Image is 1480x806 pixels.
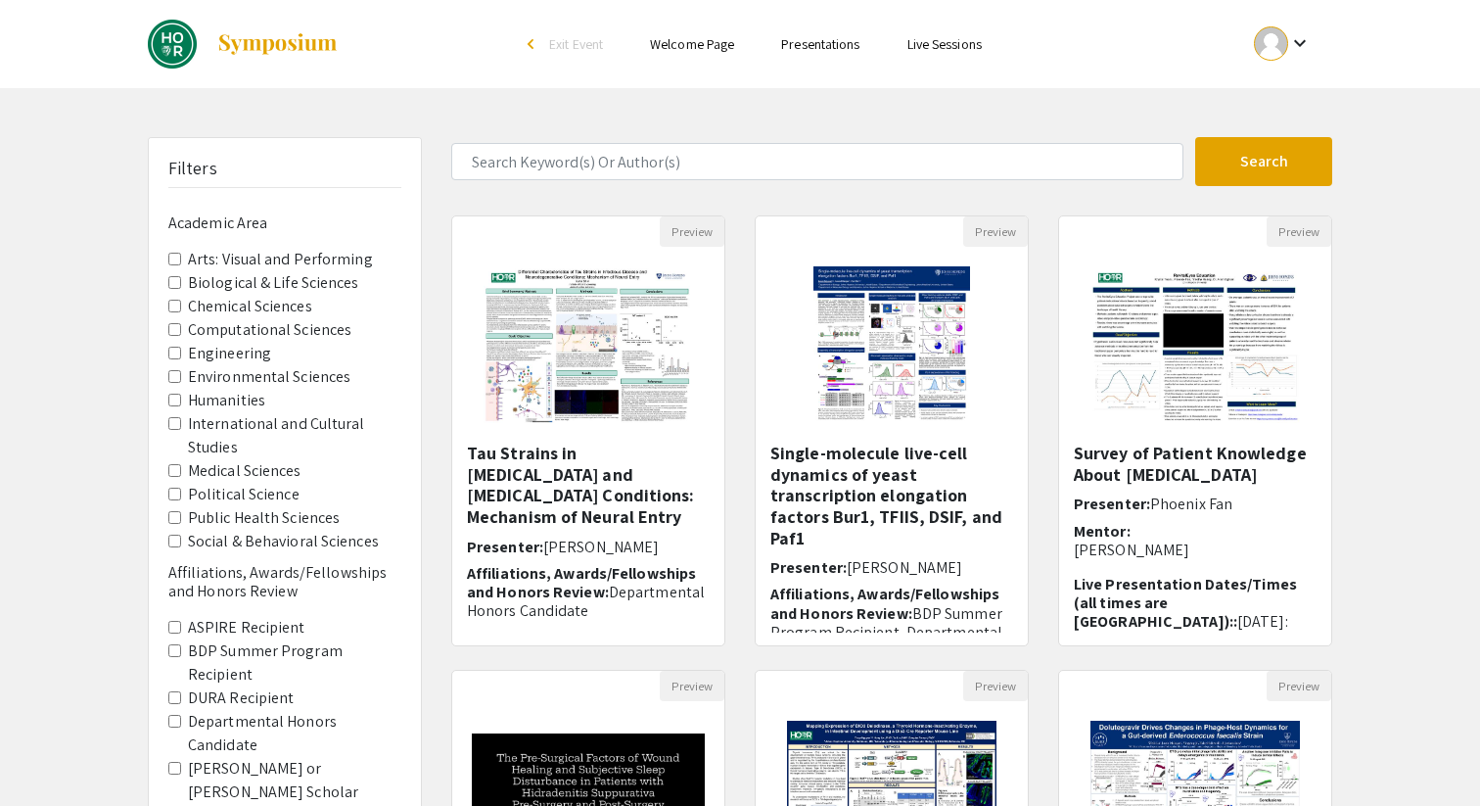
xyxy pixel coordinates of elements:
[188,295,312,318] label: Chemical Sciences
[1074,611,1288,650] span: [DATE]: 4pm-5pm, [DATE]: 9am-10am
[1288,31,1312,55] mat-icon: Expand account dropdown
[543,537,659,557] span: [PERSON_NAME]
[1233,22,1332,66] button: Expand account dropdown
[467,627,524,647] span: Mentor:
[216,32,339,56] img: Symposium by ForagerOne
[1195,137,1332,186] button: Search
[660,671,724,701] button: Preview
[148,20,197,69] img: DREAMS Spring 2025
[188,365,350,389] label: Environmental Sciences
[188,389,265,412] label: Humanities
[549,35,603,53] span: Exit Event
[781,35,859,53] a: Presentations
[188,318,351,342] label: Computational Sciences
[467,443,710,527] h5: Tau Strains in [MEDICAL_DATA] and [MEDICAL_DATA] Conditions: Mechanism of Neural Entry
[528,38,539,50] div: arrow_back_ios
[770,558,1013,577] h6: Presenter:
[770,584,999,623] span: Affiliations, Awards/Fellowships and Honors Review:
[1074,443,1317,485] h5: Survey of Patient Knowledge About [MEDICAL_DATA]
[467,538,710,556] h6: Presenter:
[464,247,712,443] img: <p><span style="color: black;">Tau Strains in Infectious Disease and Neurodegenerative Conditions...
[1074,541,1317,559] p: [PERSON_NAME]
[188,530,379,553] label: Social & Behavioral Sciences
[168,213,401,232] h6: Academic Area
[188,483,300,506] label: Political Science
[188,506,340,530] label: Public Health Sciences
[963,216,1028,247] button: Preview
[755,215,1029,646] div: Open Presentation <p>Single-molecule live-cell dynamics of yeast transcription elongation factors...
[188,248,373,271] label: Arts: Visual and Performing
[15,718,83,791] iframe: Chat
[188,271,359,295] label: Biological & Life Sciences
[188,710,401,757] label: Departmental Honors Candidate
[188,412,401,459] label: International and Cultural Studies
[650,35,734,53] a: Welcome Page
[188,459,301,483] label: Medical Sciences
[451,215,725,646] div: Open Presentation <p><span style="color: black;">Tau Strains in Infectious Disease and Neurodegen...
[770,443,1013,548] h5: Single-molecule live-cell dynamics of yeast transcription elongation factors Bur1, TFIIS, DSIF, a...
[188,757,401,804] label: [PERSON_NAME] or [PERSON_NAME] Scholar
[1074,521,1131,542] span: Mentor:
[1267,216,1331,247] button: Preview
[1267,671,1331,701] button: Preview
[660,216,724,247] button: Preview
[467,563,696,602] span: Affiliations, Awards/Fellowships and Honors Review:
[188,687,294,710] label: DURA Recipient
[188,342,271,365] label: Engineering
[1074,574,1297,632] span: Live Presentation Dates/Times (all times are [GEOGRAPHIC_DATA])::
[168,158,217,179] h5: Filters
[148,20,339,69] a: DREAMS Spring 2025
[1074,495,1317,513] h6: Presenter:
[1150,494,1232,514] span: Phoenix Fan
[1071,247,1318,443] img: <p><span style="color: rgb(0, 0, 0);">Survey of Patient Knowledge About Cataract Surgery</span></p>
[168,563,401,600] h6: Affiliations, Awards/Fellowships and Honors Review
[963,671,1028,701] button: Preview
[451,143,1183,180] input: Search Keyword(s) Or Author(s)
[188,640,401,687] label: BDP Summer Program Recipient
[1058,215,1332,646] div: Open Presentation <p><span style="color: rgb(0, 0, 0);">Survey of Patient Knowledge About Catarac...
[794,247,990,443] img: <p>Single-molecule live-cell dynamics of yeast transcription elongation factors Bur1, TFIIS, DSIF...
[188,616,305,640] label: ASPIRE Recipient
[467,582,705,621] span: Departmental Honors Candidate
[847,557,962,578] span: [PERSON_NAME]
[907,35,982,53] a: Live Sessions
